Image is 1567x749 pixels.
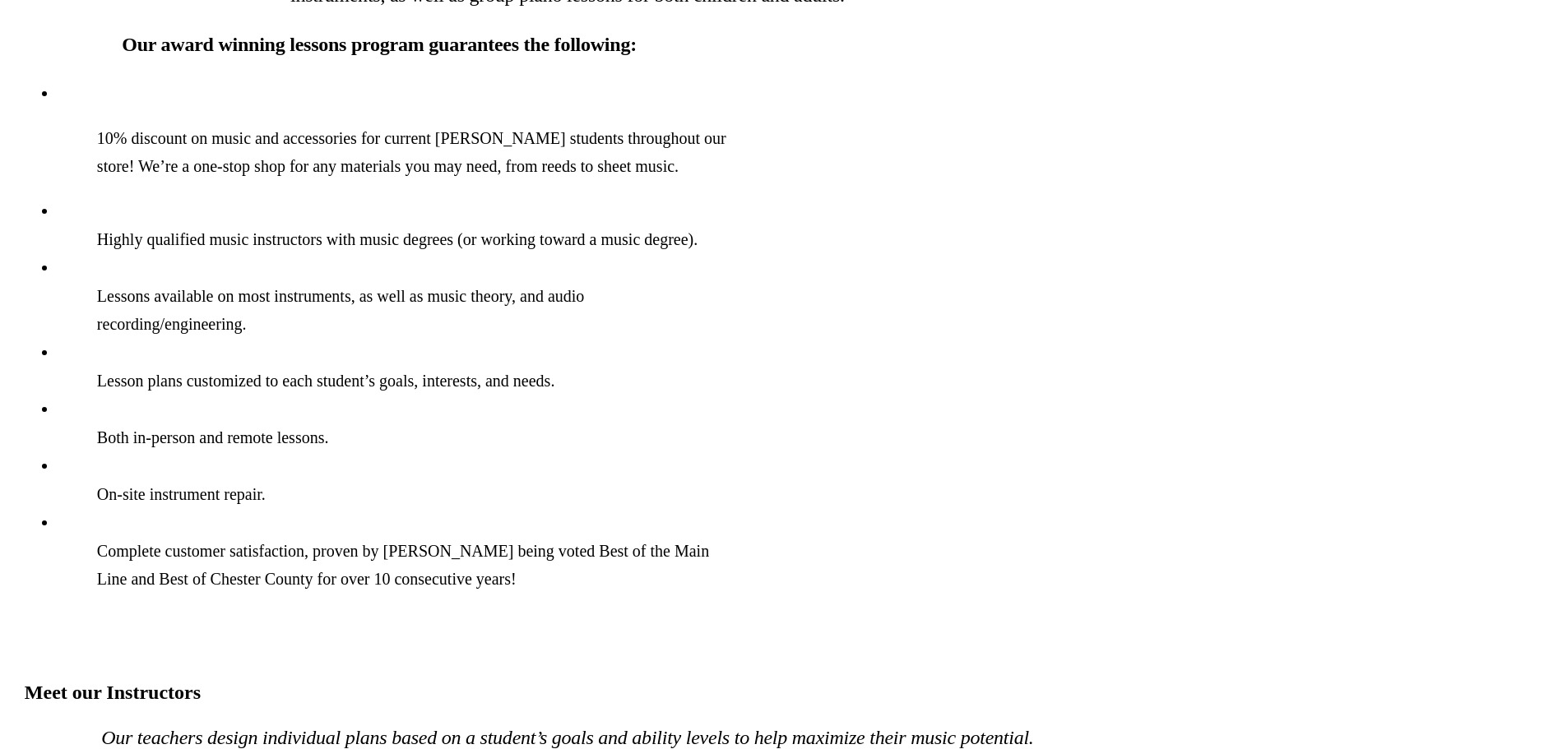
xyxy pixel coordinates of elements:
[97,367,735,395] div: Lesson plans customized to each student’s goals, interests, and needs.
[97,124,735,180] p: 10% discount on music and accessories for current [PERSON_NAME] students throughout our store! We...
[97,225,735,253] div: Highly qualified music instructors with music degrees (or working toward a music degree).
[97,537,735,593] div: Complete customer satisfaction, proven by [PERSON_NAME] being voted Best of the Main Line and Bes...
[122,34,637,55] strong: Our award winning lessons program guarantees the following:
[97,423,735,451] div: Both in-person and remote lessons.
[101,727,1034,748] em: Our teachers design individual plans based on a student’s goals and ability levels to help maximi...
[97,282,735,338] div: Lessons available on most instruments, as well as music theory, and audio recording/engineering.
[97,480,735,508] div: On-site instrument repair.
[25,682,1110,704] h2: Meet our Instructors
